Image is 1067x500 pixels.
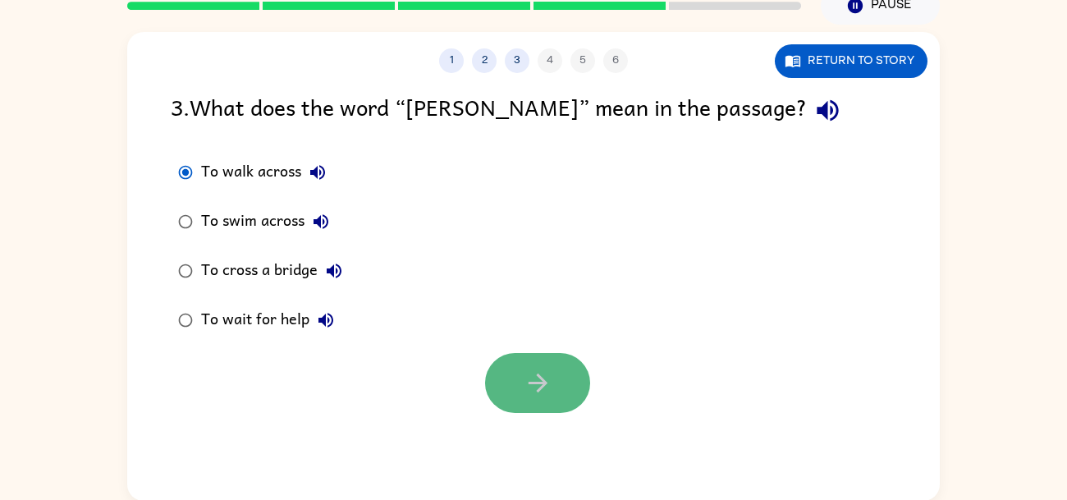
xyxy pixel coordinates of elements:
[309,304,342,337] button: To wait for help
[171,89,896,131] div: 3 . What does the word “[PERSON_NAME]” mean in the passage?
[305,205,337,238] button: To swim across
[472,48,497,73] button: 2
[201,205,337,238] div: To swim across
[201,156,334,189] div: To walk across
[201,304,342,337] div: To wait for help
[439,48,464,73] button: 1
[775,44,927,78] button: Return to story
[201,255,350,287] div: To cross a bridge
[505,48,529,73] button: 3
[301,156,334,189] button: To walk across
[318,255,350,287] button: To cross a bridge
